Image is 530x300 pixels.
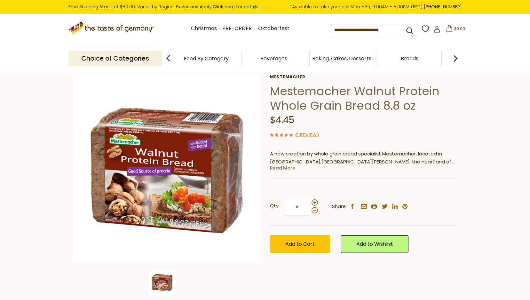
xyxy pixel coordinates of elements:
[295,132,319,138] span: ( )
[149,270,175,295] img: Mestemacher Walnut Protein
[184,56,229,61] a: Food By Category
[401,56,418,61] a: Breads
[270,84,457,113] h1: Mestemacher Walnut Protein Whole Grain Bread 8.8 oz
[341,235,408,253] a: Add to Wishlist
[68,3,462,11] div: Free Shipping Starts at $80.00. Varies by Region. Exclusions Apply.
[258,24,289,33] a: Oktoberfest
[424,4,462,10] a: [PHONE_NUMBER]
[332,203,347,211] span: Share:
[285,240,315,248] span: Add to Cart
[270,202,280,210] strong: Qty:
[270,235,330,253] button: Add to Cart
[290,3,462,11] span: *Available to take your call Mon - Fri, 9:00AM - 5:00PM (EST).
[270,74,457,79] a: Mestemacher
[213,4,259,10] a: Click here for details.
[270,165,295,171] a: Read More
[68,51,162,66] p: Choice of Categories
[162,52,175,65] img: previous arrow
[284,198,310,216] input: Qty:
[270,114,294,126] span: $4.45
[449,52,462,65] img: next arrow
[312,56,371,61] a: Baking, Cakes, Desserts
[73,74,260,262] img: Mestemacher Walnut Protein
[442,25,469,35] button: $0.00
[270,150,457,166] p: A new creation by whole grain bread specialist Mestemacher, located in [GEOGRAPHIC_DATA],[GEOGRAP...
[297,132,317,138] a: 1 Review
[260,56,287,61] a: Beverages
[191,24,252,33] a: Christmas - PRE-ORDER
[454,26,465,31] span: $0.00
